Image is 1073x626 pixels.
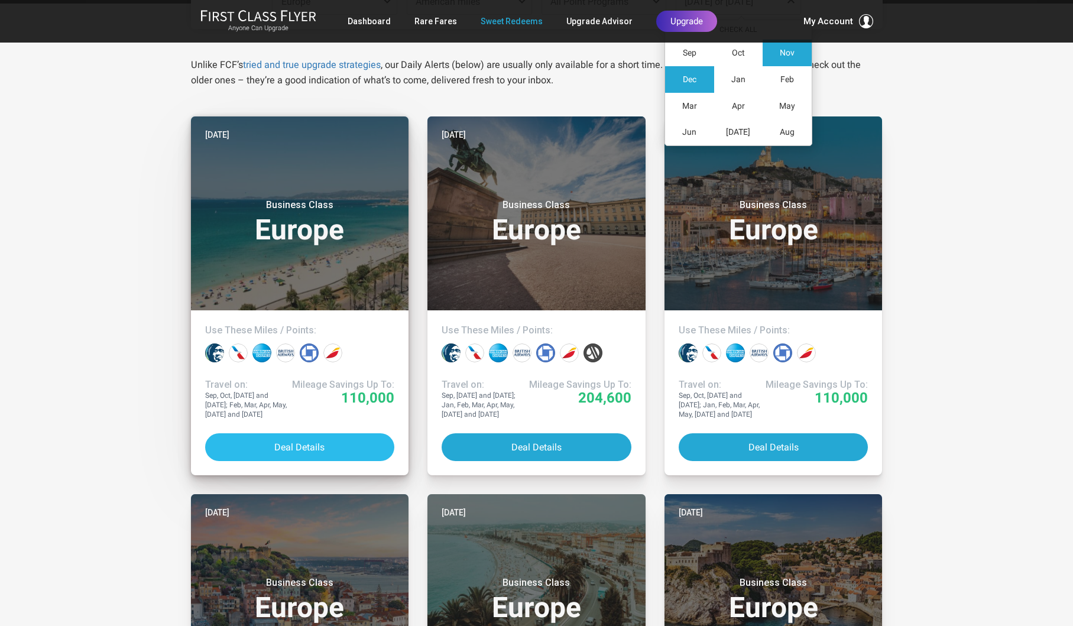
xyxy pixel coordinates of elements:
[200,9,316,33] a: First Class FlyerAnyone Can Upgrade
[682,101,697,111] span: Mar
[750,343,769,362] div: British Airways miles
[803,14,873,28] button: My Account
[226,199,374,211] small: Business Class
[679,199,868,244] h3: Europe
[780,127,795,137] span: Aug
[513,343,531,362] div: British Airways miles
[664,116,883,475] a: [DATE]Business ClassEuropeUse These Miles / Points:Travel on:Sep, Oct, [DATE] and [DATE]; Jan, Fe...
[726,343,745,362] div: Amex points
[679,506,703,519] time: [DATE]
[583,343,602,362] div: Marriott points
[731,74,745,85] span: Jan
[205,199,395,244] h3: Europe
[442,343,461,362] div: Alaska miles
[205,506,229,519] time: [DATE]
[442,506,466,519] time: [DATE]
[773,343,792,362] div: Chase points
[348,11,391,32] a: Dashboard
[462,577,610,589] small: Business Class
[205,433,395,461] button: Deal Details
[442,325,631,336] h4: Use These Miles / Points:
[191,57,883,88] p: Unlike FCF’s , our Daily Alerts (below) are usually only available for a short time. Jump on thos...
[276,343,295,362] div: British Airways miles
[699,199,847,211] small: Business Class
[803,14,853,28] span: My Account
[414,11,457,32] a: Rare Fares
[191,116,409,475] a: [DATE]Business ClassEuropeUse These Miles / Points:Travel on:Sep, Oct, [DATE] and [DATE]; Feb, Ma...
[200,24,316,33] small: Anyone Can Upgrade
[679,343,698,362] div: Alaska miles
[679,325,868,336] h4: Use These Miles / Points:
[205,325,395,336] h4: Use These Miles / Points:
[205,343,224,362] div: Alaska miles
[797,343,816,362] div: Iberia miles
[536,343,555,362] div: Chase points
[323,343,342,362] div: Iberia miles
[442,128,466,141] time: [DATE]
[682,127,696,137] span: Jun
[465,343,484,362] div: American miles
[779,101,795,111] span: May
[780,74,794,85] span: Feb
[243,59,381,70] a: tried and true upgrade strategies
[200,9,316,22] img: First Class Flyer
[229,343,248,362] div: American miles
[205,577,395,622] h3: Europe
[427,116,646,475] a: [DATE]Business ClassEuropeUse These Miles / Points:Travel on:Sep, [DATE] and [DATE]; Jan, Feb, Ma...
[205,128,229,141] time: [DATE]
[780,48,795,58] span: Nov
[656,11,717,32] a: Upgrade
[481,11,543,32] a: Sweet Redeems
[442,199,631,244] h3: Europe
[566,11,633,32] a: Upgrade Advisor
[683,48,696,58] span: Sep
[252,343,271,362] div: Amex points
[702,343,721,362] div: American miles
[726,127,750,137] span: [DATE]
[683,74,696,85] span: Dec
[226,577,374,589] small: Business Class
[462,199,610,211] small: Business Class
[489,343,508,362] div: Amex points
[732,48,745,58] span: Oct
[300,343,319,362] div: Chase points
[442,433,631,461] button: Deal Details
[442,577,631,622] h3: Europe
[679,433,868,461] button: Deal Details
[732,101,745,111] span: Apr
[699,577,847,589] small: Business Class
[679,577,868,622] h3: Europe
[560,343,579,362] div: Iberia miles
